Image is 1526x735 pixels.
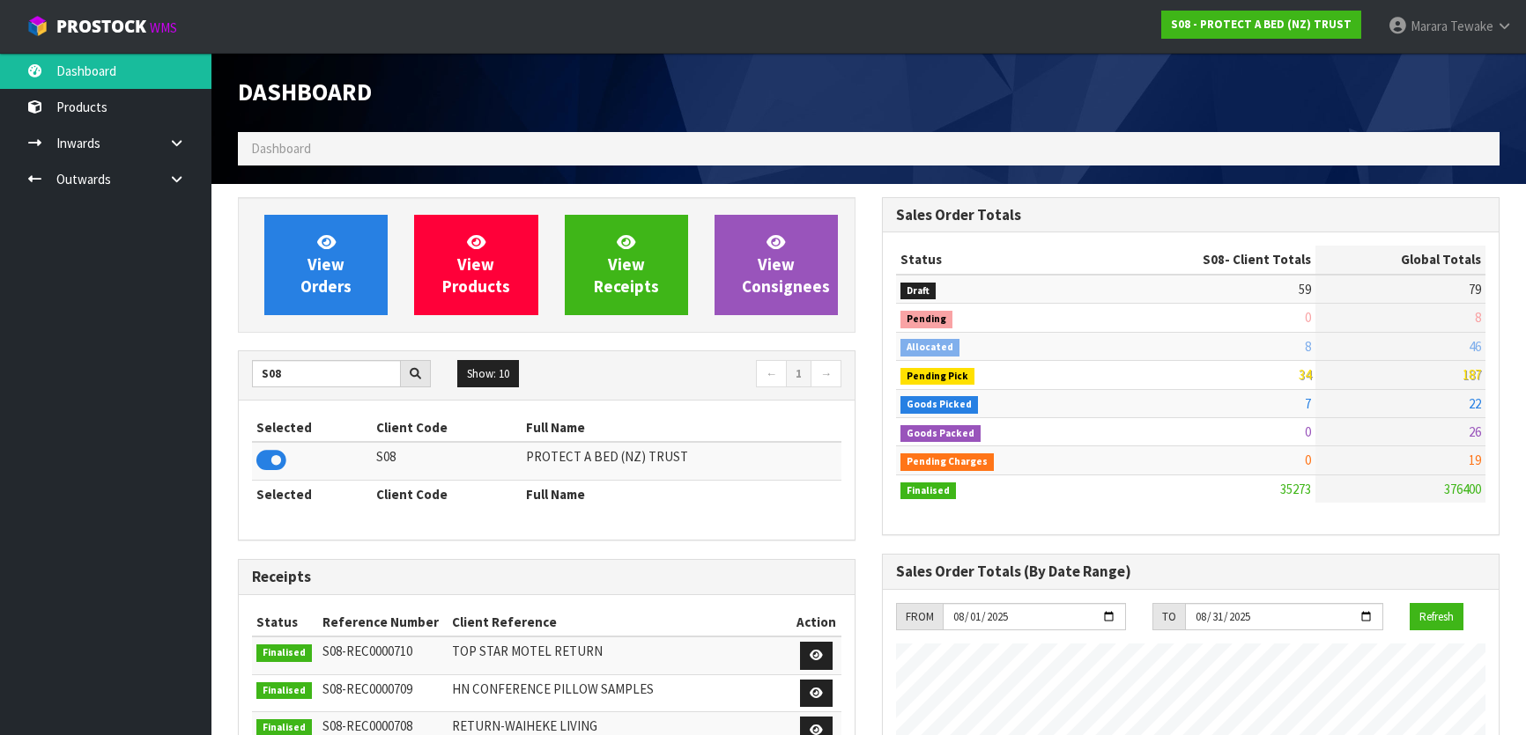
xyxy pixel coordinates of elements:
[414,215,537,315] a: ViewProducts
[811,360,841,388] a: →
[252,569,841,585] h3: Receipts
[1475,309,1481,326] span: 8
[252,608,318,636] th: Status
[896,563,1485,580] h3: Sales Order Totals (By Date Range)
[756,360,787,388] a: ←
[896,207,1485,224] h3: Sales Order Totals
[300,232,352,298] span: View Orders
[900,339,959,356] span: Allocated
[522,480,841,508] th: Full Name
[1305,423,1311,440] span: 0
[900,311,952,328] span: Pending
[1450,18,1493,34] span: Tewake
[1152,603,1185,631] div: TO
[150,19,177,36] small: WMS
[900,425,981,443] span: Goods Packed
[1299,281,1311,298] span: 59
[256,644,312,662] span: Finalised
[900,396,978,414] span: Goods Picked
[1305,309,1311,326] span: 0
[791,608,841,636] th: Action
[26,15,48,37] img: cube-alt.png
[896,246,1091,274] th: Status
[252,414,372,442] th: Selected
[1469,281,1481,298] span: 79
[565,215,688,315] a: ViewReceipts
[1315,246,1485,274] th: Global Totals
[457,360,519,388] button: Show: 10
[452,643,603,659] span: TOP STAR MOTEL RETURN
[1203,251,1225,268] span: S08
[715,215,838,315] a: ViewConsignees
[256,682,312,700] span: Finalised
[452,717,597,734] span: RETURN-WAIHEKE LIVING
[372,414,522,442] th: Client Code
[1410,603,1463,631] button: Refresh
[1305,452,1311,468] span: 0
[1444,481,1481,497] span: 376400
[322,717,412,734] span: S08-REC0000708
[56,15,146,38] span: ProStock
[1305,395,1311,412] span: 7
[1469,452,1481,468] span: 19
[1469,395,1481,412] span: 22
[252,480,372,508] th: Selected
[318,608,448,636] th: Reference Number
[1411,18,1448,34] span: Marara
[1299,366,1311,383] span: 34
[560,360,842,391] nav: Page navigation
[900,283,936,300] span: Draft
[1091,246,1315,274] th: - Client Totals
[372,480,522,508] th: Client Code
[900,453,994,471] span: Pending Charges
[1305,338,1311,355] span: 8
[372,442,522,480] td: S08
[322,643,412,659] span: S08-REC0000710
[1469,338,1481,355] span: 46
[896,603,943,631] div: FROM
[900,368,974,386] span: Pending Pick
[322,680,412,697] span: S08-REC0000709
[1469,423,1481,440] span: 26
[1463,366,1481,383] span: 187
[452,680,654,697] span: HN CONFERENCE PILLOW SAMPLES
[742,232,830,298] span: View Consignees
[264,215,388,315] a: ViewOrders
[442,232,510,298] span: View Products
[594,232,659,298] span: View Receipts
[786,360,811,388] a: 1
[252,360,401,387] input: Search clients
[238,77,372,107] span: Dashboard
[522,442,841,480] td: PROTECT A BED (NZ) TRUST
[448,608,791,636] th: Client Reference
[522,414,841,442] th: Full Name
[251,140,311,157] span: Dashboard
[1280,481,1311,497] span: 35273
[1171,17,1352,32] strong: S08 - PROTECT A BED (NZ) TRUST
[1161,11,1361,39] a: S08 - PROTECT A BED (NZ) TRUST
[900,482,956,500] span: Finalised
